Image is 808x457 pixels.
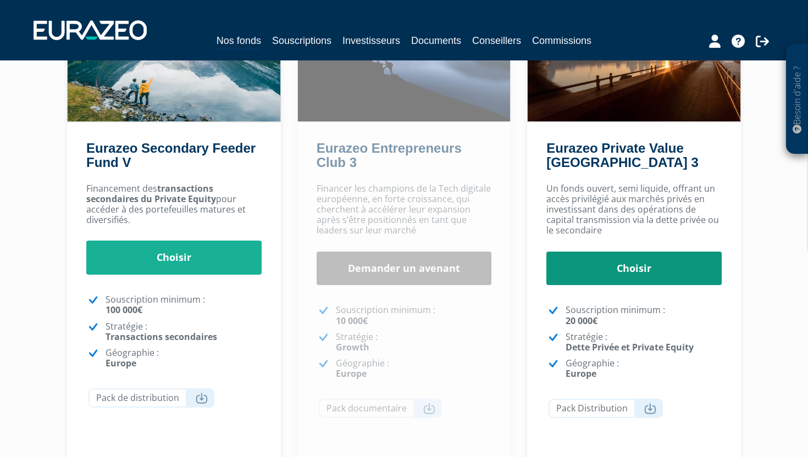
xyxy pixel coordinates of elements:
strong: 100 000€ [106,304,142,316]
p: Financer les champions de la Tech digitale européenne, en forte croissance, qui cherchent à accél... [317,183,492,236]
strong: Growth [336,341,369,353]
p: Souscription minimum : [106,294,262,315]
a: Commissions [532,33,591,48]
strong: transactions secondaires du Private Equity [86,182,216,205]
strong: Transactions secondaires [106,331,217,343]
p: Géographie : [566,358,722,379]
img: 1732889491-logotype_eurazeo_blanc_rvb.png [34,20,147,40]
a: Choisir [86,241,262,275]
a: Eurazeo Private Value [GEOGRAPHIC_DATA] 3 [546,141,698,170]
strong: 20 000€ [566,315,597,327]
strong: 10 000€ [336,315,368,327]
strong: Europe [106,357,136,369]
p: Stratégie : [106,321,262,342]
p: Souscription minimum : [566,305,722,326]
a: Pack de distribution [88,388,214,408]
a: Pack documentaire [319,399,442,418]
a: Demander un avenant [317,252,492,286]
p: Stratégie : [336,332,492,353]
a: Eurazeo Entrepreneurs Club 3 [317,141,462,170]
p: Stratégie : [566,332,722,353]
a: Nos fonds [217,33,261,50]
strong: Europe [566,367,596,380]
strong: Europe [336,367,367,380]
a: Pack Distribution [549,399,663,418]
a: Documents [411,33,461,48]
p: Géographie : [106,348,262,369]
a: Investisseurs [342,33,400,48]
a: Conseillers [472,33,521,48]
p: Souscription minimum : [336,305,492,326]
a: Souscriptions [272,33,331,48]
p: Besoin d'aide ? [791,50,804,149]
p: Géographie : [336,358,492,379]
p: Un fonds ouvert, semi liquide, offrant un accès privilégié aux marchés privés en investissant dan... [546,183,722,236]
p: Financement des pour accéder à des portefeuilles matures et diversifiés. [86,183,262,226]
a: Choisir [546,252,722,286]
strong: Dette Privée et Private Equity [566,341,694,353]
a: Eurazeo Secondary Feeder Fund V [86,141,256,170]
